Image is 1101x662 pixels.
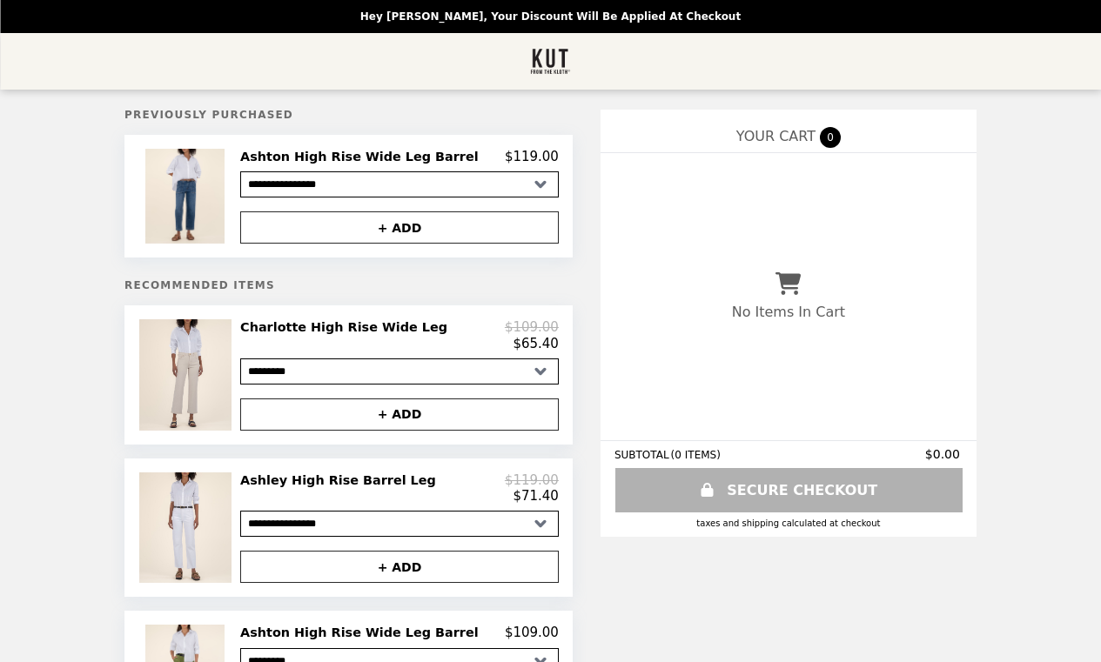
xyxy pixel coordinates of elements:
[614,518,963,528] div: Taxes and Shipping calculated at checkout
[145,149,229,244] img: Ashton High Rise Wide Leg Barrel
[505,149,559,164] p: $119.00
[240,319,454,335] h2: Charlotte High Rise Wide Leg
[240,171,559,197] select: Select a product variant
[505,625,559,640] p: $109.00
[671,449,721,461] span: ( 0 ITEMS )
[240,472,443,488] h2: Ashley High Rise Barrel Leg
[240,511,559,537] select: Select a product variant
[505,472,559,488] p: $119.00
[139,319,236,430] img: Charlotte High Rise Wide Leg
[124,109,573,121] h5: Previously Purchased
[614,449,671,461] span: SUBTOTAL
[513,336,559,351] p: $65.40
[240,149,486,164] h2: Ashton High Rise Wide Leg Barrel
[736,128,816,144] span: YOUR CART
[925,447,963,461] span: $0.00
[240,358,559,384] select: Select a product variant
[820,127,841,148] span: 0
[240,625,486,640] h2: Ashton High Rise Wide Leg Barrel
[139,472,236,583] img: Ashley High Rise Barrel Leg
[240,398,559,431] button: + ADD
[360,10,741,23] p: Hey [PERSON_NAME], your discount will be applied at checkout
[124,279,573,291] h5: Recommended Items
[240,211,559,244] button: + ADD
[505,319,559,335] p: $109.00
[240,551,559,583] button: + ADD
[732,304,845,320] p: No Items In Cart
[513,488,559,504] p: $71.40
[530,43,571,79] img: Brand Logo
